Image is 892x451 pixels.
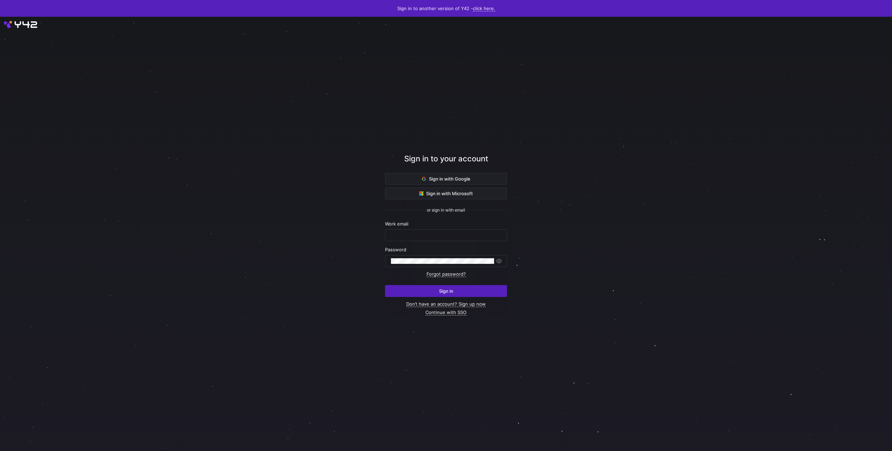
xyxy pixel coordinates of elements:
a: Don’t have an account? Sign up now [406,301,486,307]
button: Sign in with Microsoft [385,188,507,199]
span: Sign in [439,288,453,294]
button: Sign in with Google [385,173,507,185]
a: Continue with SSO [425,309,467,315]
div: Sign in to your account [385,153,507,173]
a: click here. [473,6,495,12]
span: or sign in with email [427,208,465,213]
span: Password [385,247,406,252]
span: Sign in with Microsoft [419,191,473,196]
a: Forgot password? [426,271,466,277]
span: Sign in with Google [422,176,470,182]
button: Sign in [385,285,507,297]
span: Work email [385,221,408,227]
